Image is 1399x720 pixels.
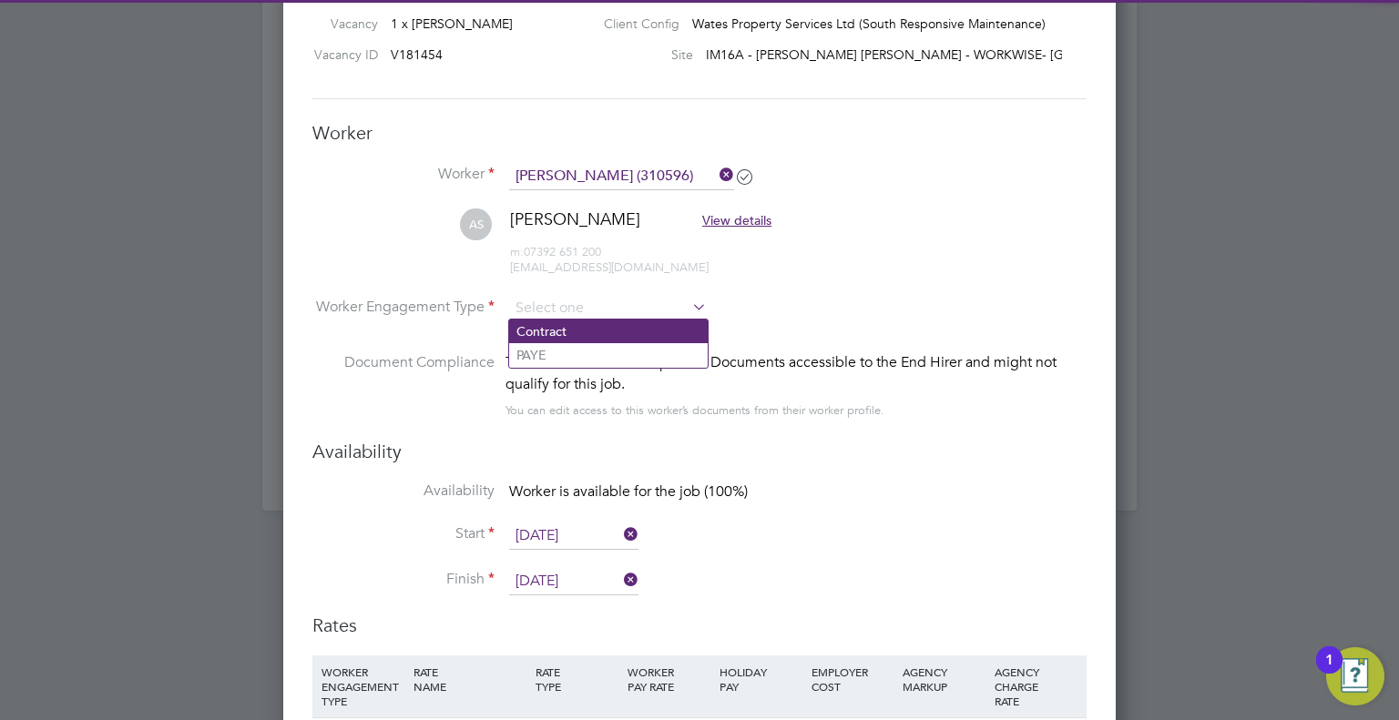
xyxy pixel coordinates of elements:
span: Worker is available for the job (100%) [509,482,748,501]
div: AGENCY MARKUP [898,655,990,703]
div: This worker has no Compliance Documents accessible to the End Hirer and might not qualify for thi... [505,351,1087,395]
label: Worker [312,165,495,184]
label: Site [589,46,693,63]
div: You can edit access to this worker’s documents from their worker profile. [505,400,884,421]
span: AS [460,208,492,240]
div: EMPLOYER COST [807,655,899,703]
div: WORKER PAY RATE [623,655,715,703]
div: RATE TYPE [531,655,623,703]
label: Availability [312,482,495,501]
span: View details [702,212,771,228]
li: PAYE [509,343,708,367]
label: Start [312,524,495,543]
span: IM16A - [PERSON_NAME] [PERSON_NAME] - WORKWISE- [GEOGRAPHIC_DATA] [706,46,1181,63]
div: 1 [1325,660,1333,684]
h3: Rates [312,614,1087,637]
label: Vacancy ID [305,46,378,63]
h3: Worker [312,121,1087,145]
div: WORKER ENGAGEMENT TYPE [317,655,409,717]
input: Select one [509,568,638,595]
li: Contract [509,319,708,343]
div: AGENCY CHARGE RATE [990,655,1082,717]
input: Select one [509,295,707,322]
h3: Availability [312,440,1087,463]
span: V181454 [391,46,443,63]
span: 1 x [PERSON_NAME] [391,15,513,32]
span: 07392 651 200 [510,244,601,259]
input: Select one [509,522,638,550]
label: Finish [312,570,495,589]
label: Client Config [589,15,679,32]
label: Vacancy [305,15,378,32]
label: Worker Engagement Type [312,298,495,317]
div: HOLIDAY PAY [715,655,807,703]
input: Search for... [509,163,734,190]
span: Wates Property Services Ltd (South Responsive Maintenance) [692,15,1046,32]
span: [PERSON_NAME] [510,208,640,229]
span: [EMAIL_ADDRESS][DOMAIN_NAME] [510,259,709,275]
label: Document Compliance [312,351,495,418]
div: RATE NAME [409,655,531,703]
button: Open Resource Center, 1 new notification [1326,647,1384,705]
span: m: [510,244,524,259]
